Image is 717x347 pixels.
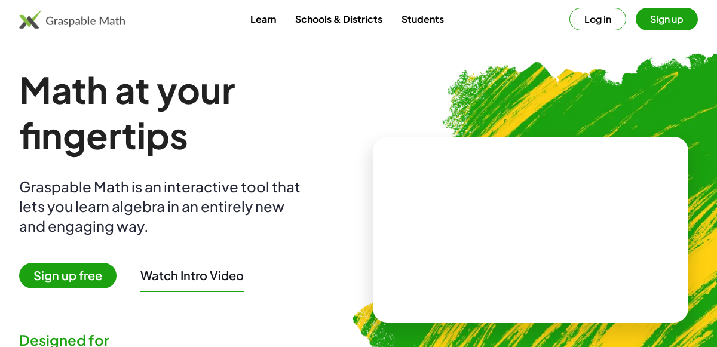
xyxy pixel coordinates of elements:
[441,185,620,275] video: What is this? This is dynamic math notation. Dynamic math notation plays a central role in how Gr...
[19,263,117,288] span: Sign up free
[140,268,244,283] button: Watch Intro Video
[392,8,454,30] a: Students
[286,8,392,30] a: Schools & Districts
[241,8,286,30] a: Learn
[636,8,698,30] button: Sign up
[569,8,626,30] button: Log in
[19,177,306,236] div: Graspable Math is an interactive tool that lets you learn algebra in an entirely new and engaging...
[19,67,354,158] h1: Math at your fingertips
